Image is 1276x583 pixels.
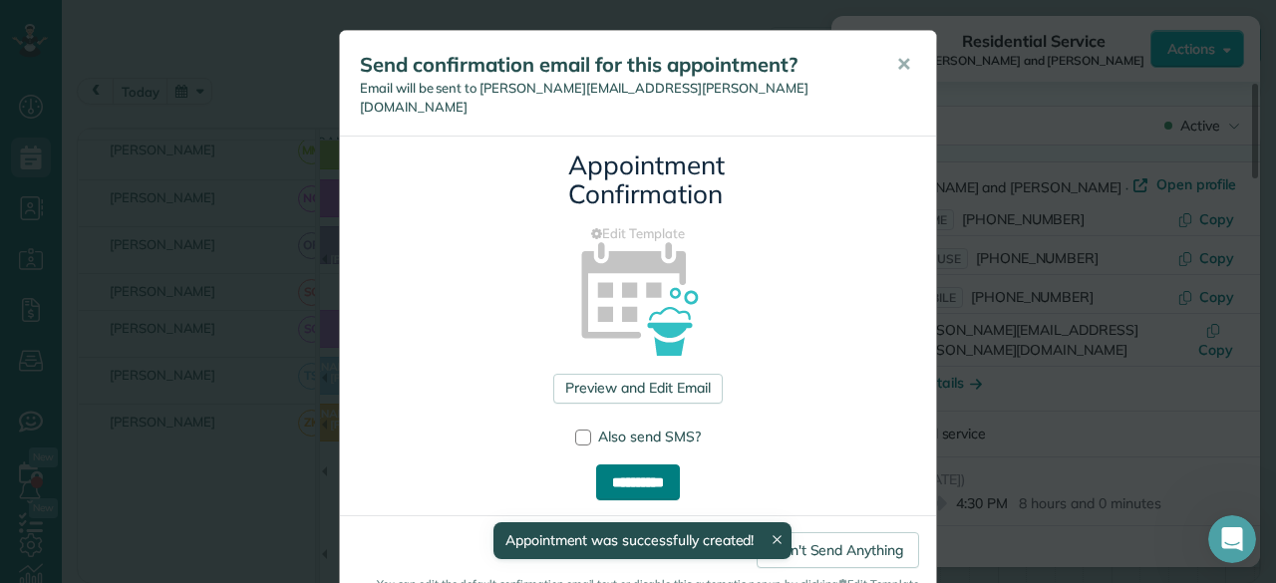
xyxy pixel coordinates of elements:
a: Don't Send Anything [757,532,919,568]
span: Email will be sent to [PERSON_NAME][EMAIL_ADDRESS][PERSON_NAME][DOMAIN_NAME] [360,80,808,115]
a: Edit Template [355,224,921,243]
span: Also send SMS? [598,428,701,445]
div: Appointment was successfully created! [493,522,793,559]
h5: Send confirmation email for this appointment? [360,51,868,79]
span: ✕ [896,53,911,76]
h3: Appointment Confirmation [568,151,708,208]
iframe: Intercom live chat [1208,515,1256,563]
a: Preview and Edit Email [553,374,722,404]
img: appointment_confirmation_icon-141e34405f88b12ade42628e8c248340957700ab75a12ae832a8710e9b578dc5.png [549,207,728,386]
